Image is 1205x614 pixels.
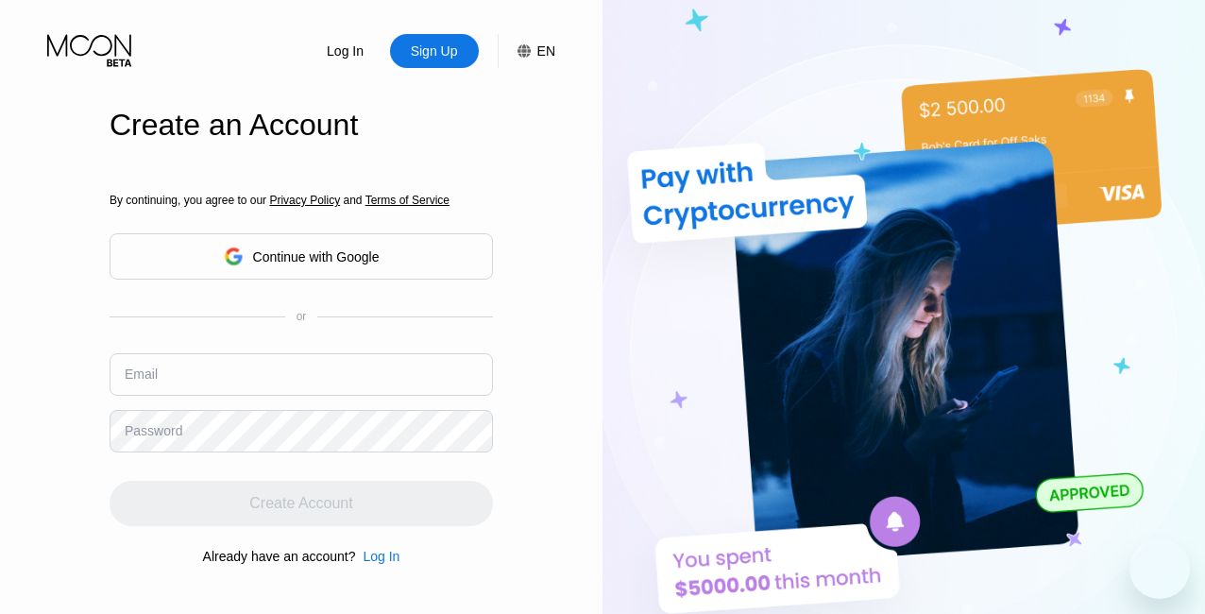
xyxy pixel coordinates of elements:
[537,43,555,59] div: EN
[253,249,380,264] div: Continue with Google
[125,423,182,438] div: Password
[110,108,493,143] div: Create an Account
[365,194,450,207] span: Terms of Service
[1129,538,1190,599] iframe: Button to launch messaging window
[409,42,460,60] div: Sign Up
[355,549,399,564] div: Log In
[301,34,390,68] div: Log In
[498,34,555,68] div: EN
[325,42,365,60] div: Log In
[363,549,399,564] div: Log In
[110,233,493,280] div: Continue with Google
[110,194,493,207] div: By continuing, you agree to our
[297,310,307,323] div: or
[269,194,340,207] span: Privacy Policy
[390,34,479,68] div: Sign Up
[203,549,356,564] div: Already have an account?
[340,194,365,207] span: and
[125,367,158,382] div: Email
